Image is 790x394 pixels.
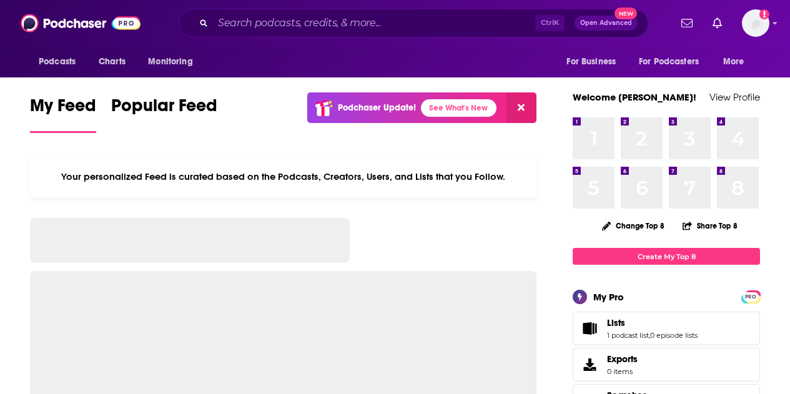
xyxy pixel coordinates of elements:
[39,53,76,71] span: Podcasts
[593,291,624,303] div: My Pro
[723,53,744,71] span: More
[708,12,727,34] a: Show notifications dropdown
[607,317,698,328] a: Lists
[30,95,96,124] span: My Feed
[709,91,760,103] a: View Profile
[573,248,760,265] a: Create My Top 8
[742,9,769,37] button: Show profile menu
[558,50,631,74] button: open menu
[649,331,650,340] span: ,
[139,50,209,74] button: open menu
[639,53,699,71] span: For Podcasters
[573,91,696,103] a: Welcome [PERSON_NAME]!
[580,20,632,26] span: Open Advanced
[213,13,535,33] input: Search podcasts, credits, & more...
[30,50,92,74] button: open menu
[148,53,192,71] span: Monitoring
[573,348,760,382] a: Exports
[21,11,141,35] img: Podchaser - Follow, Share and Rate Podcasts
[682,214,738,238] button: Share Top 8
[577,320,602,337] a: Lists
[30,155,536,198] div: Your personalized Feed is curated based on the Podcasts, Creators, Users, and Lists that you Follow.
[566,53,616,71] span: For Business
[338,102,416,113] p: Podchaser Update!
[573,312,760,345] span: Lists
[595,218,672,234] button: Change Top 8
[650,331,698,340] a: 0 episode lists
[743,292,758,302] span: PRO
[714,50,760,74] button: open menu
[607,367,638,376] span: 0 items
[631,50,717,74] button: open menu
[742,9,769,37] span: Logged in as ABolliger
[615,7,637,19] span: New
[91,50,133,74] a: Charts
[577,356,602,373] span: Exports
[743,292,758,301] a: PRO
[607,331,649,340] a: 1 podcast list
[607,317,625,328] span: Lists
[421,99,496,117] a: See What's New
[742,9,769,37] img: User Profile
[179,9,648,37] div: Search podcasts, credits, & more...
[111,95,217,133] a: Popular Feed
[676,12,698,34] a: Show notifications dropdown
[607,353,638,365] span: Exports
[759,9,769,19] svg: Add a profile image
[575,16,638,31] button: Open AdvancedNew
[535,15,565,31] span: Ctrl K
[99,53,126,71] span: Charts
[111,95,217,124] span: Popular Feed
[30,95,96,133] a: My Feed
